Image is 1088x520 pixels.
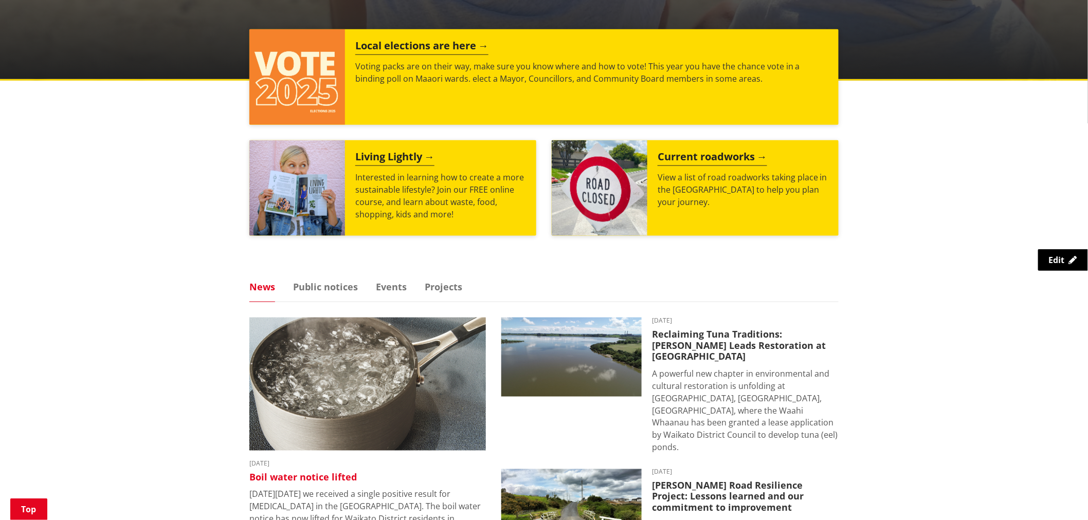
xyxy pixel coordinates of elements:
[249,29,345,125] img: Vote 2025
[249,461,486,467] time: [DATE]
[652,329,839,362] h3: Reclaiming Tuna Traditions: [PERSON_NAME] Leads Restoration at [GEOGRAPHIC_DATA]
[293,282,358,291] a: Public notices
[1049,254,1065,266] span: Edit
[249,472,486,484] h3: Boil water notice lifted
[652,367,839,454] p: A powerful new chapter in environmental and cultural restoration is unfolding at [GEOGRAPHIC_DATA...
[249,140,345,236] img: Mainstream Green Workshop Series
[652,469,839,475] time: [DATE]
[652,318,839,324] time: [DATE]
[501,318,839,454] a: [DATE] Reclaiming Tuna Traditions: [PERSON_NAME] Leads Restoration at [GEOGRAPHIC_DATA] A powerfu...
[652,480,839,514] h3: [PERSON_NAME] Road Resilience Project: Lessons learned and our commitment to improvement
[658,151,767,166] h2: Current roadworks
[355,151,434,166] h2: Living Lightly
[1041,477,1078,514] iframe: Messenger Launcher
[501,318,642,397] img: Waahi Lake
[249,318,486,451] img: boil water notice
[1038,249,1088,271] a: Edit
[658,171,828,208] p: View a list of road roadworks taking place in the [GEOGRAPHIC_DATA] to help you plan your journey.
[355,171,526,220] p: Interested in learning how to create a more sustainable lifestyle? Join our FREE online course, a...
[249,282,275,291] a: News
[552,140,839,236] a: Current roadworks View a list of road roadworks taking place in the [GEOGRAPHIC_DATA] to help you...
[249,140,536,236] a: Living Lightly Interested in learning how to create a more sustainable lifestyle? Join our FREE o...
[552,140,647,236] img: Road closed sign
[425,282,462,291] a: Projects
[376,282,407,291] a: Events
[249,29,839,125] a: Local elections are here Voting packs are on their way, make sure you know where and how to vote!...
[355,40,488,55] h2: Local elections are here
[355,60,828,85] p: Voting packs are on their way, make sure you know where and how to vote! This year you have the c...
[10,498,47,520] a: Top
